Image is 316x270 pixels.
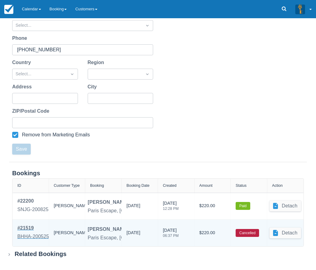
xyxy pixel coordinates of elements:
div: $220.00 [199,224,226,241]
div: [DATE] [127,230,140,239]
div: Action [272,183,283,188]
span: Dropdown icon [69,71,75,77]
div: ID [17,183,21,188]
div: [PERSON_NAME] [54,197,80,214]
div: [DATE] [163,227,179,241]
div: Amount [199,183,212,188]
a: #21519BHHA-200525 [17,224,49,241]
div: Paris Escape, [GEOGRAPHIC_DATA] Escape Room Booking [88,207,222,214]
label: Country [12,59,33,66]
label: Paid [236,202,250,210]
button: Detach [269,200,301,211]
label: Cancelled [236,229,259,237]
img: checkfront-main-nav-mini-logo.png [4,5,13,14]
div: 06:37 PM [163,234,179,238]
div: Status [236,183,247,188]
div: Paris Escape, [GEOGRAPHIC_DATA] Escape Room Booking [88,234,222,241]
label: Region [88,59,107,66]
div: Remove from Marketing Emails [22,132,90,138]
button: Detach [269,227,301,238]
div: Booking Date [127,183,150,188]
div: [PERSON_NAME] [54,224,80,241]
div: 12:28 PM [163,207,179,210]
div: # 21519 [17,224,49,232]
div: [DATE] [163,200,179,214]
img: A3 [295,4,305,14]
div: [PERSON_NAME] [88,226,129,233]
a: #22200SNJG-200825 [17,197,48,214]
div: $220.00 [199,197,226,214]
label: City [88,83,99,91]
div: # 22200 [17,197,48,205]
div: [DATE] [127,203,140,212]
label: ZIP/Postal Code [12,108,52,115]
label: Phone [12,35,30,42]
div: SNJG-200825 [17,206,48,213]
div: BHHA-200525 [17,233,49,240]
div: Bookings [12,169,304,177]
div: Created [163,183,177,188]
div: [PERSON_NAME] [88,199,129,206]
div: Booking [90,183,104,188]
span: Dropdown icon [144,22,150,29]
div: Select... [16,22,139,29]
span: Dropdown icon [144,71,150,77]
div: Customer Type [54,183,80,188]
label: Address [12,83,34,91]
div: Related Bookings [15,250,67,258]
